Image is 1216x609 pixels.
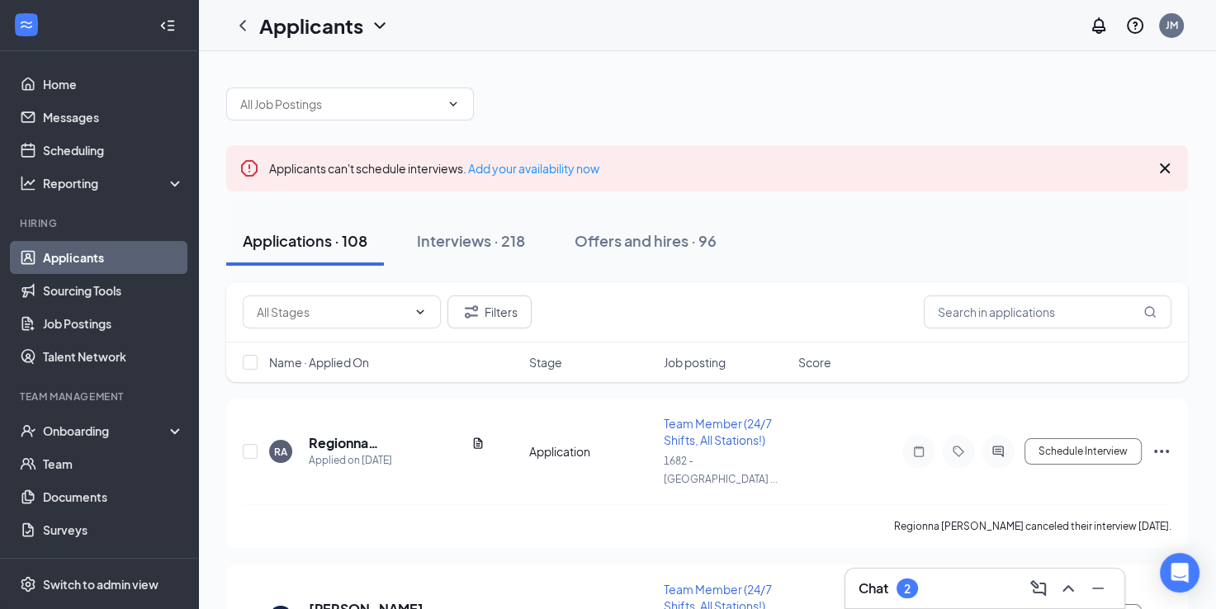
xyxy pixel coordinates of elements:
[468,161,599,176] a: Add your availability now
[529,443,654,460] div: Application
[949,445,968,458] svg: Tag
[20,216,181,230] div: Hiring
[43,101,184,134] a: Messages
[43,480,184,513] a: Documents
[924,295,1171,328] input: Search in applications
[447,295,532,328] button: Filter Filters
[43,513,184,546] a: Surveys
[909,445,929,458] svg: Note
[575,230,717,251] div: Offers and hires · 96
[43,241,184,274] a: Applicants
[1160,553,1199,592] div: Open Intercom Messenger
[233,16,253,35] svg: ChevronLeft
[1025,575,1052,602] button: ComposeMessage
[20,576,36,592] svg: Settings
[988,445,1008,458] svg: ActiveChat
[243,230,367,251] div: Applications · 108
[1088,578,1108,598] svg: Minimize
[370,16,390,35] svg: ChevronDown
[1085,575,1111,602] button: Minimize
[274,445,287,459] div: RA
[664,416,772,447] span: Team Member (24/7 Shifts, All Stations!)
[239,158,259,178] svg: Error
[1058,578,1078,598] svg: ChevronUp
[1152,441,1171,461] svg: Ellipses
[1029,578,1048,598] svg: ComposeMessage
[664,354,726,371] span: Job posting
[859,579,888,597] h3: Chat
[1143,305,1157,319] svg: MagnifyingGlass
[1055,575,1081,602] button: ChevronUp
[309,452,485,469] div: Applied on [DATE]
[1125,16,1145,35] svg: QuestionInfo
[43,274,184,307] a: Sourcing Tools
[240,95,440,113] input: All Job Postings
[414,305,427,319] svg: ChevronDown
[257,303,407,321] input: All Stages
[269,161,599,176] span: Applicants can't schedule interviews.
[159,17,176,34] svg: Collapse
[43,576,159,592] div: Switch to admin view
[1089,16,1109,35] svg: Notifications
[259,12,363,40] h1: Applicants
[529,354,562,371] span: Stage
[417,230,525,251] div: Interviews · 218
[43,340,184,373] a: Talent Network
[43,175,185,191] div: Reporting
[309,434,465,452] h5: Regionna [PERSON_NAME]
[20,175,36,191] svg: Analysis
[461,302,481,322] svg: Filter
[43,423,170,439] div: Onboarding
[664,455,778,485] span: 1682 - [GEOGRAPHIC_DATA] ...
[20,389,181,404] div: Team Management
[894,518,1171,535] div: Regionna [PERSON_NAME] canceled their interview [DATE].
[471,437,485,450] svg: Document
[43,134,184,167] a: Scheduling
[43,307,184,340] a: Job Postings
[18,17,35,33] svg: WorkstreamLogo
[798,354,831,371] span: Score
[904,582,911,596] div: 2
[1024,438,1142,465] button: Schedule Interview
[1155,158,1175,178] svg: Cross
[20,423,36,439] svg: UserCheck
[1166,18,1178,32] div: JM
[269,354,369,371] span: Name · Applied On
[43,68,184,101] a: Home
[43,447,184,480] a: Team
[447,97,460,111] svg: ChevronDown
